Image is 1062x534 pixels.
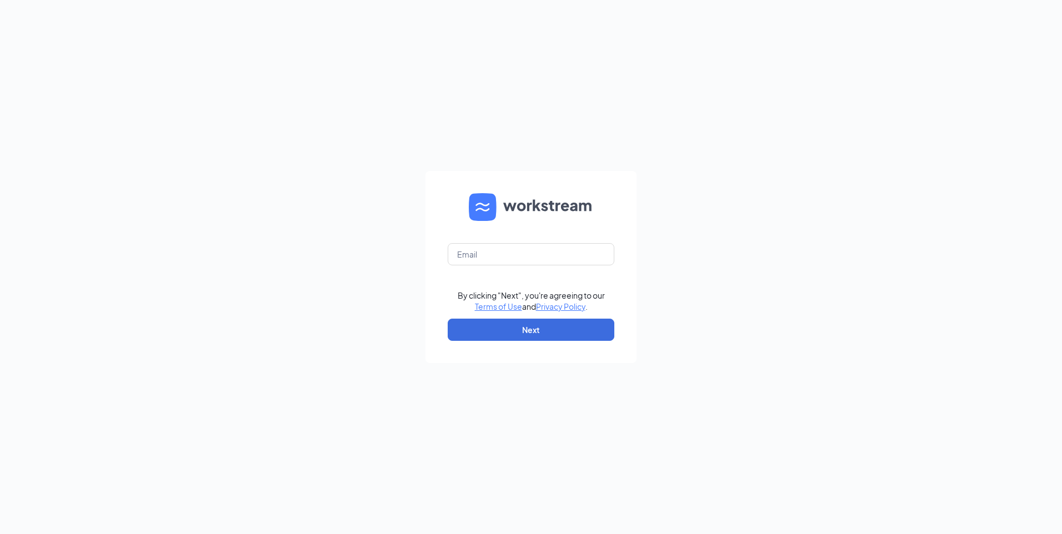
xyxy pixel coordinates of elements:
div: By clicking "Next", you're agreeing to our and . [458,290,605,312]
input: Email [448,243,614,265]
a: Privacy Policy [536,301,585,311]
button: Next [448,319,614,341]
a: Terms of Use [475,301,522,311]
img: WS logo and Workstream text [469,193,593,221]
